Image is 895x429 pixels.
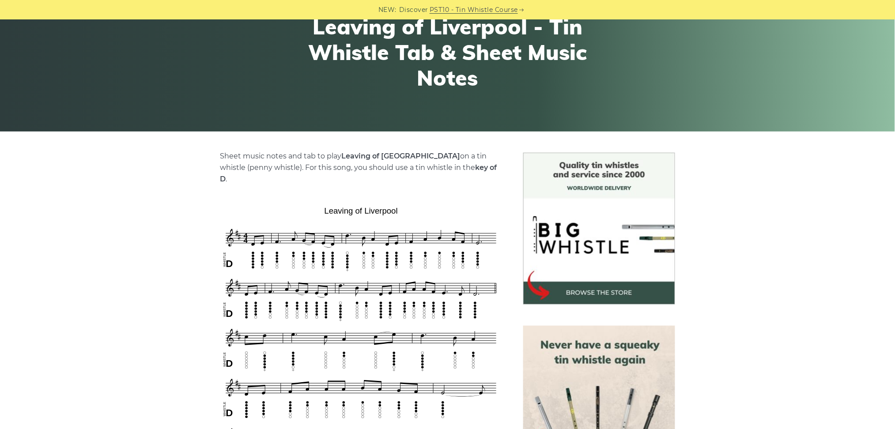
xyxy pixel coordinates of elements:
strong: key of D [220,163,497,183]
p: Sheet music notes and tab to play on a tin whistle (penny whistle). For this song, you should use... [220,151,502,185]
span: Discover [399,5,428,15]
h1: Leaving of Liverpool - Tin Whistle Tab & Sheet Music Notes [285,14,610,90]
img: BigWhistle Tin Whistle Store [523,153,675,305]
strong: Leaving of [GEOGRAPHIC_DATA] [342,152,461,160]
a: PST10 - Tin Whistle Course [430,5,518,15]
span: NEW: [378,5,397,15]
